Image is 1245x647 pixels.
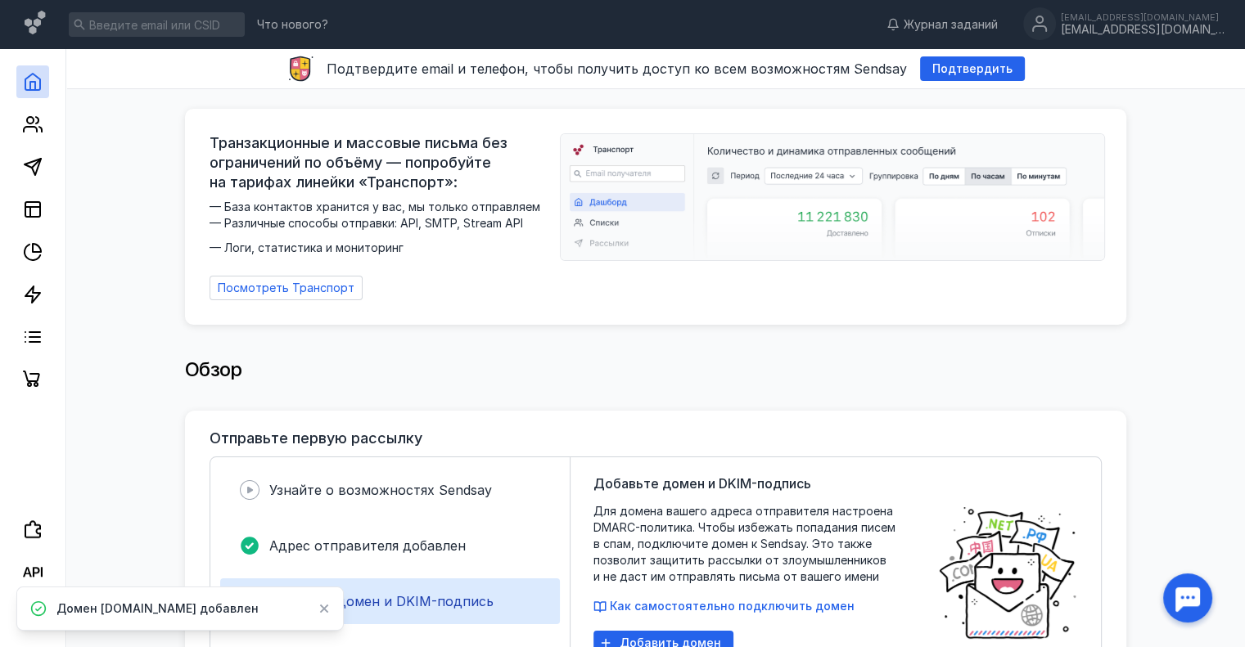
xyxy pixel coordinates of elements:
[56,600,259,617] span: Домен [DOMAIN_NAME] добавлен
[920,56,1025,81] button: Подтвердить
[185,357,242,381] span: Обзор
[593,598,855,614] button: Как самостоятельно подключить домен
[327,61,907,77] span: Подтвердите email и телефон, чтобы получить доступ ко всем возможностям Sendsay
[937,503,1078,642] img: poster
[561,134,1104,260] img: dashboard-transport-banner
[210,430,422,447] h3: Отправьте первую рассылку
[69,12,245,37] input: Введите email или CSID
[932,62,1013,76] span: Подтвердить
[269,593,494,609] span: Добавьте домен и DKIM-подпись
[1061,23,1225,37] div: [EMAIL_ADDRESS][DOMAIN_NAME]
[1061,12,1225,22] div: [EMAIL_ADDRESS][DOMAIN_NAME]
[249,19,336,30] a: Что нового?
[610,599,855,613] span: Как самостоятельно подключить домен
[593,474,811,493] span: Добавьте домен и DKIM-подпись
[269,537,466,554] span: Адрес отправителя добавлен
[593,503,921,585] span: Для домена вашего адреса отправителя настроена DMARC-политика. Чтобы избежать попадания писем в с...
[878,16,1006,33] a: Журнал заданий
[210,199,550,256] span: — База контактов хранится у вас, мы только отправляем — Различные способы отправки: API, SMTP, St...
[210,133,550,192] span: Транзакционные и массовые письма без ограничений по объёму — попробуйте на тарифах линейки «Транс...
[269,482,492,498] span: Узнайте о возможностях Sendsay
[218,281,354,295] span: Посмотреть Транспорт
[257,19,328,30] span: Что нового?
[904,16,998,33] span: Журнал заданий
[210,276,363,300] a: Посмотреть Транспорт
